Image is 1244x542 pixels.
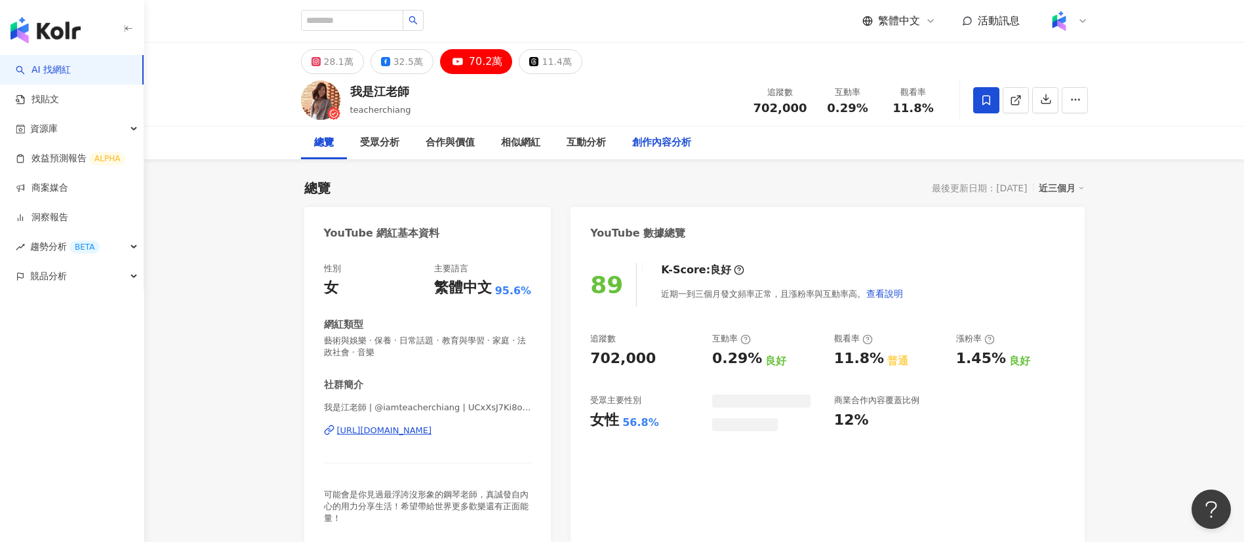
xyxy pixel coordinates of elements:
img: Kolr%20app%20icon%20%281%29.png [1047,9,1072,33]
div: YouTube 網紅基本資料 [324,226,440,241]
div: 互動分析 [567,135,606,151]
div: 32.5萬 [393,52,423,71]
a: 洞察報告 [16,211,68,224]
div: 11.4萬 [542,52,571,71]
span: 702,000 [753,101,807,115]
div: YouTube 數據總覽 [590,226,685,241]
div: [URL][DOMAIN_NAME] [337,425,432,436]
button: 32.5萬 [371,49,433,74]
div: 11.8% [834,349,884,369]
div: BETA [70,241,100,254]
div: 社群簡介 [324,378,363,392]
div: 女性 [590,410,619,431]
span: 資源庫 [30,114,58,144]
a: 效益預測報告ALPHA [16,152,125,165]
div: 主要語言 [434,263,468,275]
div: 追蹤數 [590,333,616,345]
div: K-Score : [661,263,744,277]
button: 28.1萬 [301,49,364,74]
a: 商案媒合 [16,182,68,195]
button: 查看說明 [866,281,904,307]
div: 良好 [765,354,786,368]
div: 良好 [1009,354,1030,368]
span: 0.29% [827,102,868,115]
div: 近三個月 [1039,180,1085,197]
div: 良好 [710,263,731,277]
button: 11.4萬 [519,49,582,74]
div: 總覽 [314,135,334,151]
div: 受眾分析 [360,135,399,151]
div: 互動率 [823,86,873,99]
span: 活動訊息 [978,14,1020,27]
a: [URL][DOMAIN_NAME] [324,425,532,436]
div: 普通 [887,354,908,368]
div: 性別 [324,263,341,275]
span: 趨勢分析 [30,232,100,261]
img: logo [10,17,81,43]
div: 702,000 [590,349,656,369]
div: 女 [324,278,338,298]
div: 近期一到三個月發文頻率正常，且漲粉率與互動率高。 [661,281,904,307]
div: 合作與價值 [426,135,475,151]
div: 總覽 [304,179,331,197]
div: 創作內容分析 [632,135,691,151]
div: 70.2萬 [469,52,503,71]
img: KOL Avatar [301,81,340,120]
div: 28.1萬 [324,52,353,71]
div: 互動率 [712,333,751,345]
iframe: Help Scout Beacon - Open [1192,490,1231,529]
div: 受眾主要性別 [590,395,641,406]
span: search [409,16,418,25]
div: 網紅類型 [324,318,363,332]
div: 相似網紅 [501,135,540,151]
span: 11.8% [893,102,933,115]
div: 0.29% [712,349,762,369]
a: searchAI 找網紅 [16,64,71,77]
div: 89 [590,271,623,298]
div: 觀看率 [889,86,938,99]
div: 我是江老師 [350,83,411,100]
a: 找貼文 [16,93,59,106]
div: 1.45% [956,349,1006,369]
span: 查看說明 [866,288,903,299]
button: 70.2萬 [440,49,513,74]
div: 最後更新日期：[DATE] [932,183,1027,193]
span: 藝術與娛樂 · 保養 · 日常話題 · 教育與學習 · 家庭 · 法政社會 · 音樂 [324,335,532,358]
div: 漲粉率 [956,333,995,345]
div: 12% [834,410,869,431]
span: 競品分析 [30,261,67,291]
div: 商業合作內容覆蓋比例 [834,395,919,406]
div: 繁體中文 [434,278,492,298]
div: 追蹤數 [753,86,807,99]
span: 繁體中文 [878,14,920,28]
div: 56.8% [622,416,659,430]
span: rise [16,242,25,252]
div: 觀看率 [834,333,873,345]
span: 可能會是你見過最浮誇沒形象的鋼琴老師，真誠發自內心的用力分享生活！希望帶給世界更多歡樂還有正面能量！ [324,490,529,523]
span: teacherchiang [350,105,411,115]
span: 95.6% [495,284,532,298]
span: 我是江老師 | @iamteacherchiang | UCxXsJ7Ki8ofB0s0gpsipzlA [324,402,532,414]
